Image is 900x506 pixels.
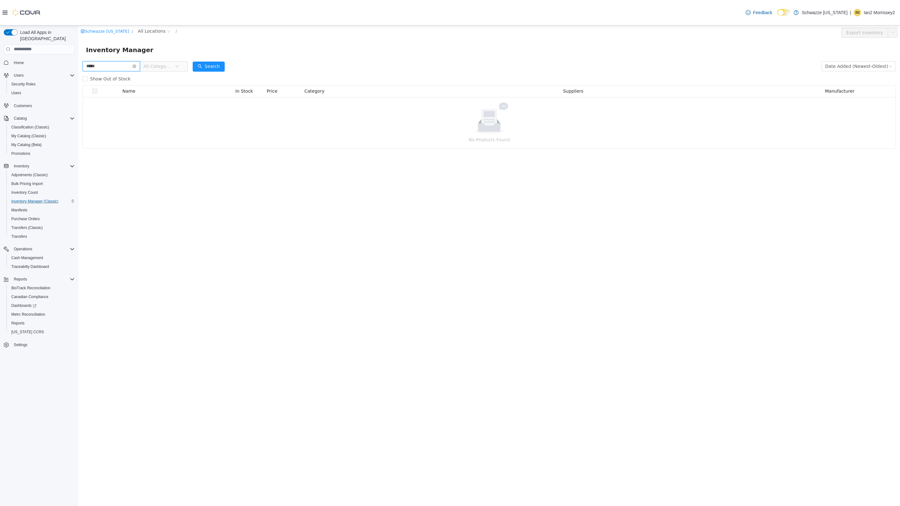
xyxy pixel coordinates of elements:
[747,36,810,46] div: Date Added (Newest-Oldest)
[11,172,48,177] span: Adjustments (Classic)
[9,311,75,318] span: Metrc Reconciliation
[9,284,53,292] a: BioTrack Reconciliation
[9,233,29,240] a: Transfers
[11,225,43,230] span: Transfers (Classic)
[8,19,79,30] span: Inventory Manager
[6,215,77,223] button: Purchase Orders
[11,208,27,213] span: Manifests
[11,329,44,335] span: [US_STATE] CCRS
[6,292,77,301] button: Canadian Compliance
[6,232,77,241] button: Transfers
[6,197,77,206] button: Inventory Manager (Classic)
[9,328,75,336] span: Washington CCRS
[11,125,49,130] span: Classification (Classic)
[6,132,77,140] button: My Catalog (Classic)
[9,80,75,88] span: Security Roles
[753,9,772,16] span: Feedback
[9,311,48,318] a: Metrc Reconciliation
[11,275,75,283] span: Reports
[9,123,75,131] span: Classification (Classic)
[11,59,75,67] span: Home
[9,254,46,262] a: Cash Management
[6,179,77,188] button: Bulk Pricing Import
[9,206,30,214] a: Manifests
[1,245,77,253] button: Operations
[9,89,75,97] span: Users
[1,101,77,110] button: Customers
[747,63,776,68] span: Manufacturer
[11,321,24,326] span: Reports
[6,262,77,271] button: Traceabilty Dashboard
[14,247,32,252] span: Operations
[11,294,48,299] span: Canadian Compliance
[1,114,77,123] button: Catalog
[14,103,32,108] span: Customers
[6,206,77,215] button: Manifests
[6,301,77,310] a: Dashboards
[11,245,75,253] span: Operations
[743,6,775,19] a: Feedback
[9,319,75,327] span: Reports
[9,302,39,309] a: Dashboards
[13,9,41,16] img: Cova
[6,310,77,319] button: Metrc Reconciliation
[6,223,77,232] button: Transfers (Classic)
[850,9,851,16] p: |
[11,255,43,260] span: Cash Management
[14,73,24,78] span: Users
[9,132,75,140] span: My Catalog (Classic)
[9,293,51,301] a: Canadian Compliance
[4,56,75,366] nav: Complex example
[854,9,861,16] div: Ian2 Morrissey2
[59,2,87,9] span: All Locations
[14,116,27,121] span: Catalog
[6,328,77,336] button: [US_STATE] CCRS
[11,341,75,349] span: Settings
[6,253,77,262] button: Cash Management
[6,123,77,132] button: Classification (Classic)
[9,215,75,223] span: Purchase Orders
[9,171,75,179] span: Adjustments (Classic)
[6,188,77,197] button: Inventory Count
[11,72,75,79] span: Users
[777,9,790,16] input: Dark Mode
[9,284,75,292] span: BioTrack Reconciliation
[9,328,46,336] a: [US_STATE] CCRS
[9,141,44,149] a: My Catalog (Beta)
[9,180,46,188] a: Bulk Pricing Import
[9,198,61,205] a: Inventory Manager (Classic)
[9,141,75,149] span: My Catalog (Beta)
[188,63,199,68] span: Price
[11,72,26,79] button: Users
[11,102,35,110] a: Customers
[9,180,75,188] span: Bulk Pricing Import
[97,39,100,43] i: icon: down
[65,38,94,44] span: All Categories
[6,80,77,89] button: Security Roles
[1,275,77,284] button: Reports
[1,340,77,349] button: Settings
[14,60,24,65] span: Home
[9,198,75,205] span: Inventory Manager (Classic)
[157,63,174,68] span: In Stock
[9,132,49,140] a: My Catalog (Classic)
[44,63,57,68] span: Name
[9,224,45,231] a: Transfers (Classic)
[11,181,43,186] span: Bulk Pricing Import
[9,89,24,97] a: Users
[11,82,35,87] span: Security Roles
[9,80,38,88] a: Security Roles
[11,115,75,122] span: Catalog
[9,254,75,262] span: Cash Management
[11,216,40,221] span: Purchase Orders
[9,123,52,131] a: Classification (Classic)
[11,142,42,147] span: My Catalog (Beta)
[97,3,99,8] span: /
[9,150,75,157] span: Promotions
[2,3,51,8] a: icon: shopSchwazze [US_STATE]
[6,149,77,158] button: Promotions
[11,275,29,283] button: Reports
[11,151,30,156] span: Promotions
[14,342,27,347] span: Settings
